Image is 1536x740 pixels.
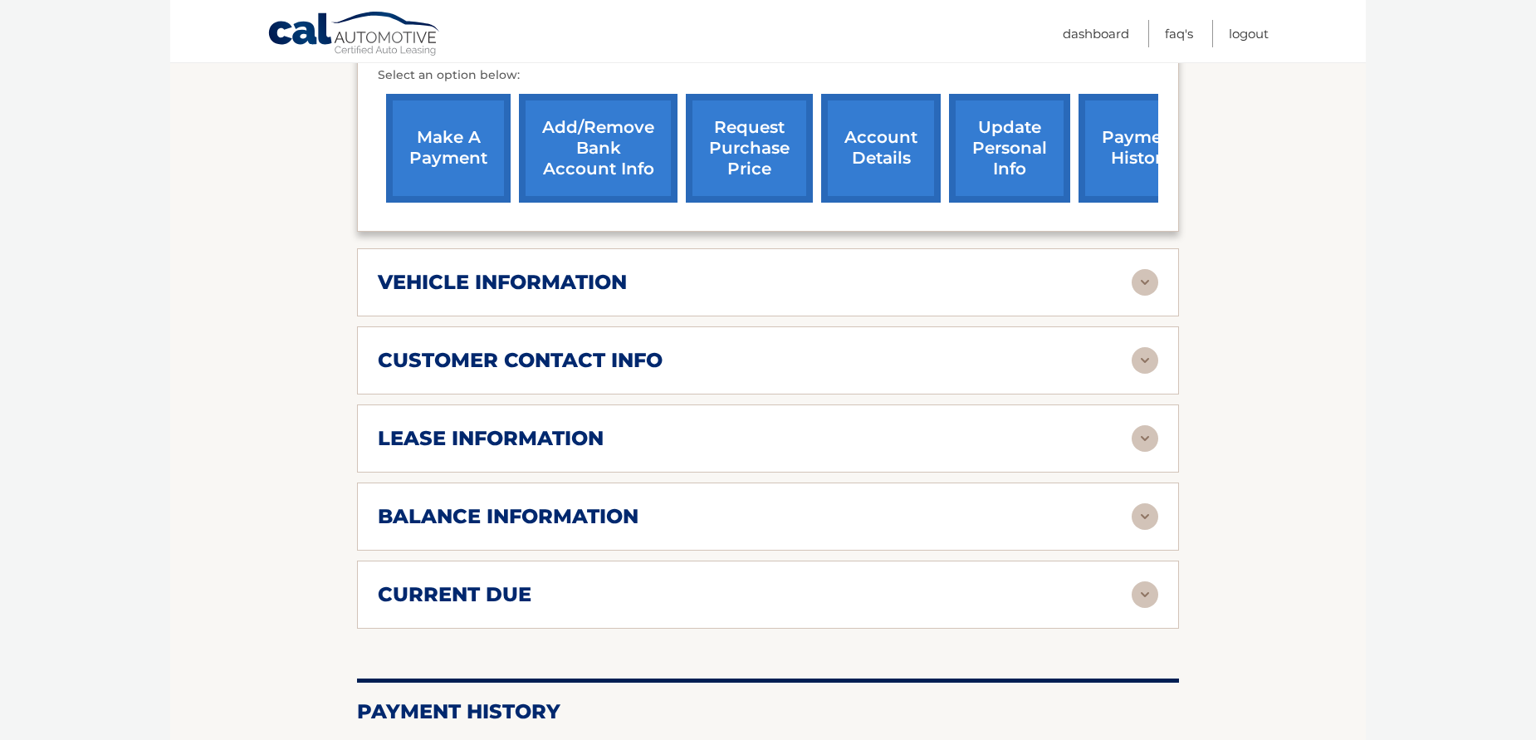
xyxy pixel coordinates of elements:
img: accordion-rest.svg [1132,269,1158,296]
img: accordion-rest.svg [1132,503,1158,530]
a: Cal Automotive [267,11,442,59]
a: FAQ's [1165,20,1193,47]
p: Select an option below: [378,66,1158,86]
img: accordion-rest.svg [1132,347,1158,374]
img: accordion-rest.svg [1132,425,1158,452]
a: request purchase price [686,94,813,203]
h2: current due [378,582,531,607]
h2: customer contact info [378,348,663,373]
h2: lease information [378,426,604,451]
a: account details [821,94,941,203]
a: Dashboard [1063,20,1129,47]
a: make a payment [386,94,511,203]
a: Logout [1229,20,1269,47]
h2: balance information [378,504,638,529]
h2: vehicle information [378,270,627,295]
a: update personal info [949,94,1070,203]
img: accordion-rest.svg [1132,581,1158,608]
a: payment history [1079,94,1203,203]
h2: Payment History [357,699,1179,724]
a: Add/Remove bank account info [519,94,678,203]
